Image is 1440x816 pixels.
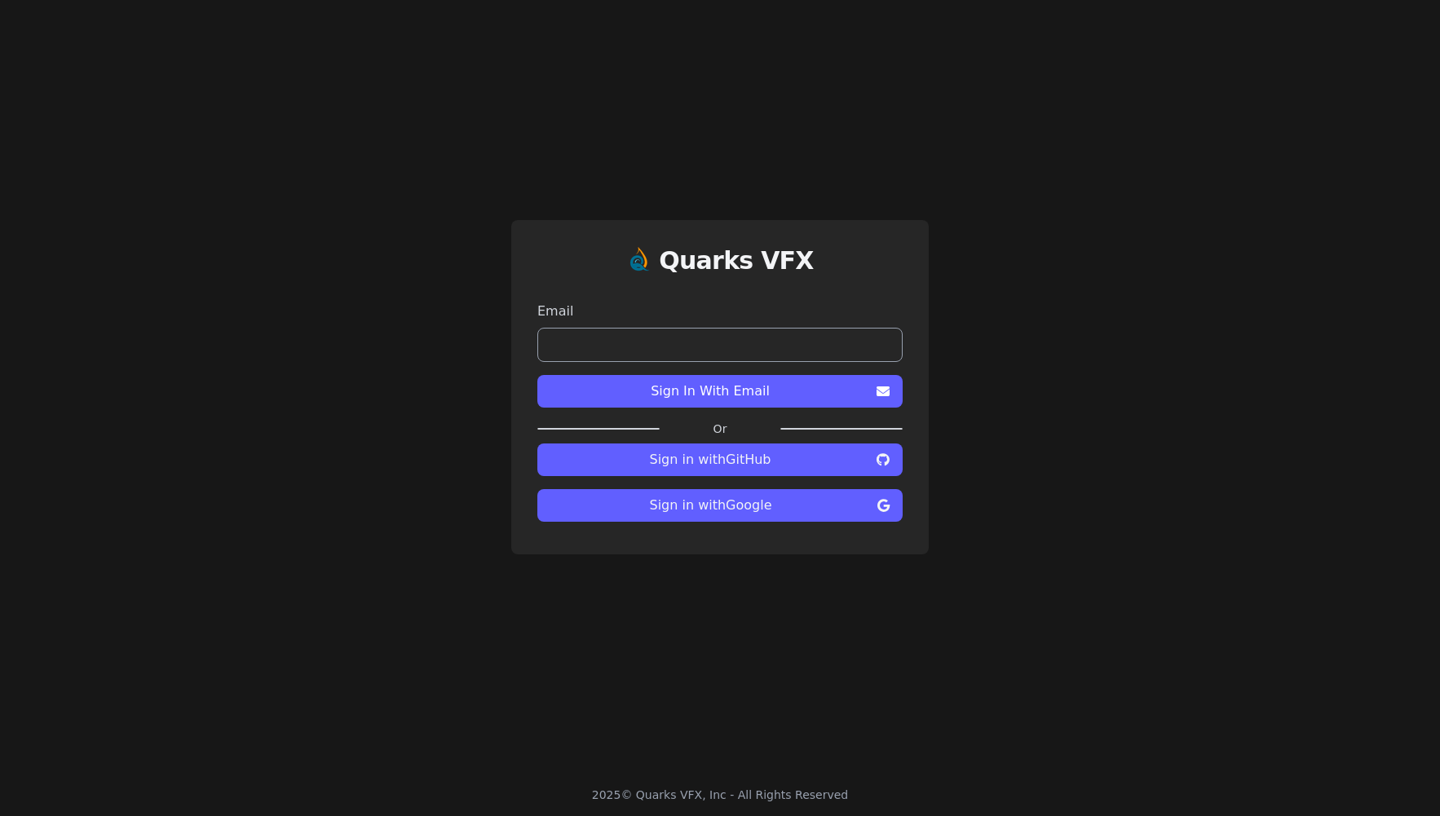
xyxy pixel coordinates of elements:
h1: Quarks VFX [659,246,814,276]
button: Sign in withGitHub [537,443,903,476]
label: Email [537,302,903,321]
div: 2025 © Quarks VFX, Inc - All Rights Reserved [592,787,849,803]
label: Or [660,421,780,437]
button: Sign In With Email [537,375,903,408]
button: Sign in withGoogle [537,489,903,522]
span: Sign in with Google [550,496,871,515]
span: Sign in with GitHub [550,450,870,470]
span: Sign In With Email [550,382,870,401]
a: Quarks VFX [659,246,814,289]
